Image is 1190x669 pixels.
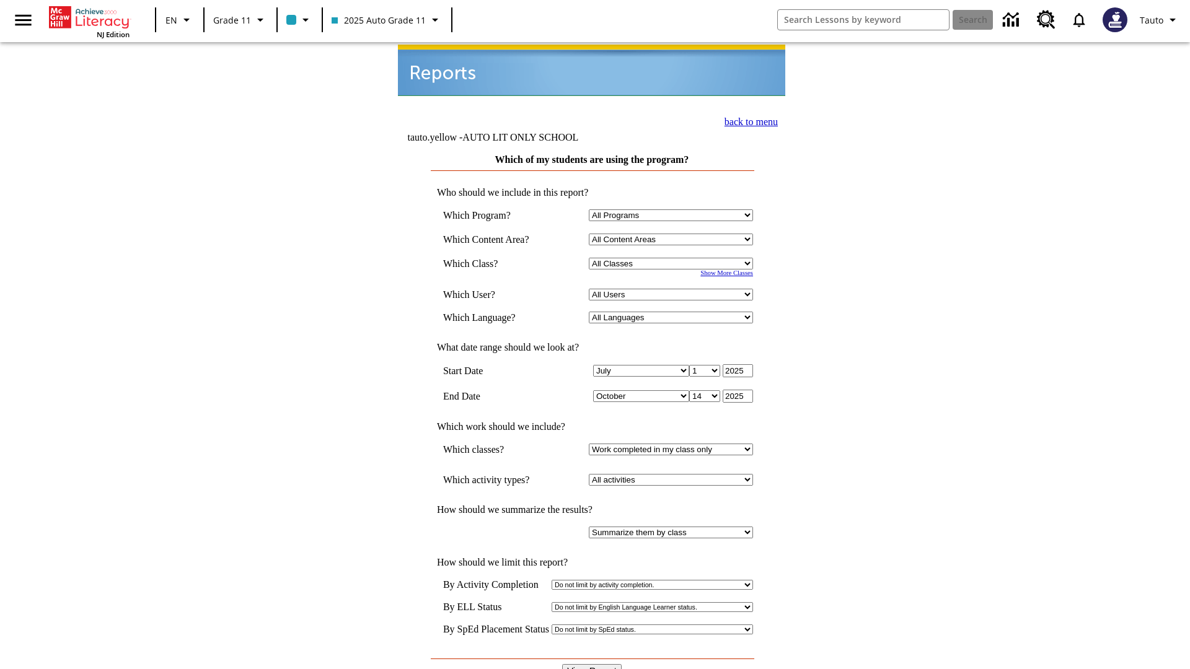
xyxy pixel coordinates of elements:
[700,269,753,276] a: Show More Classes
[1135,9,1185,31] button: Profile/Settings
[725,116,778,127] a: back to menu
[431,421,753,432] td: Which work should we include?
[443,624,549,635] td: By SpEd Placement Status
[778,10,949,30] input: search field
[495,154,689,165] a: Which of my students are using the program?
[5,2,42,38] button: Open side menu
[213,14,251,27] span: Grade 11
[431,187,753,198] td: Who should we include in this report?
[407,132,635,143] td: tauto.yellow -
[431,557,753,568] td: How should we limit this report?
[431,342,753,353] td: What date range should we look at?
[1095,4,1135,36] button: Select a new avatar
[462,132,578,142] nobr: AUTO LIT ONLY SCHOOL
[431,504,753,515] td: How should we summarize the results?
[49,4,130,39] div: Home
[327,9,447,31] button: Class: 2025 Auto Grade 11, Select your class
[443,444,547,455] td: Which classes?
[443,312,547,323] td: Which Language?
[443,258,547,269] td: Which Class?
[1103,7,1127,32] img: Avatar
[1140,14,1163,27] span: Tauto
[160,9,200,31] button: Language: EN, Select a language
[398,45,785,96] img: header
[443,474,547,486] td: Which activity types?
[281,9,318,31] button: Class color is light blue. Change class color
[995,3,1029,37] a: Data Center
[1029,3,1063,37] a: Resource Center, Will open in new tab
[443,601,549,613] td: By ELL Status
[443,234,529,245] nobr: Which Content Area?
[443,289,547,300] td: Which User?
[1063,4,1095,36] a: Notifications
[443,209,547,221] td: Which Program?
[97,30,130,39] span: NJ Edition
[443,579,549,590] td: By Activity Completion
[165,14,177,27] span: EN
[208,9,273,31] button: Grade: Grade 11, Select a grade
[332,14,426,27] span: 2025 Auto Grade 11
[443,390,547,403] td: End Date
[443,364,547,377] td: Start Date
